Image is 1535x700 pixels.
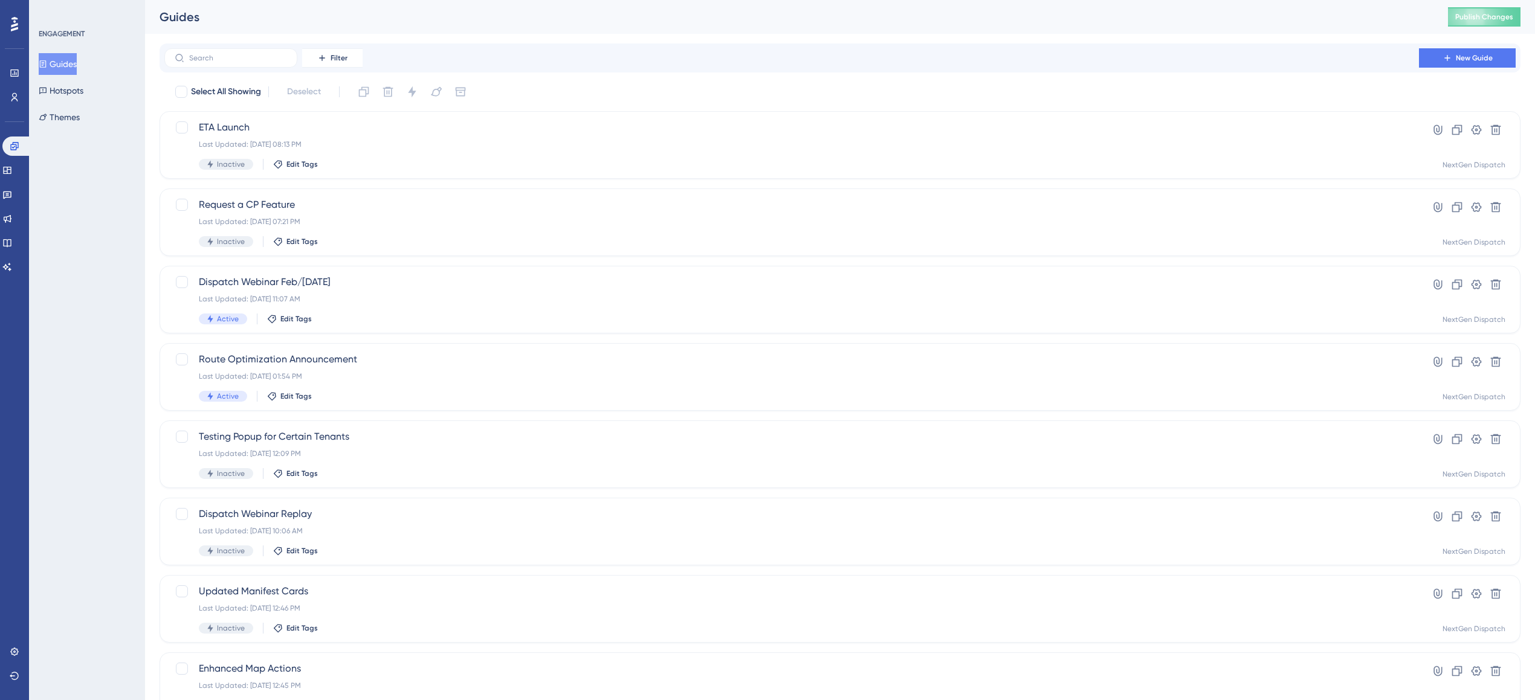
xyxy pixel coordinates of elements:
[1443,315,1505,324] div: NextGen Dispatch
[1443,237,1505,247] div: NextGen Dispatch
[199,429,1385,444] span: Testing Popup for Certain Tenants
[199,371,1385,381] div: Last Updated: [DATE] 01:54 PM
[280,391,312,401] span: Edit Tags
[280,314,312,324] span: Edit Tags
[273,237,318,246] button: Edit Tags
[39,29,85,39] div: ENGAGEMENT
[217,546,245,556] span: Inactive
[1419,48,1516,68] button: New Guide
[39,80,83,101] button: Hotspots
[1448,7,1520,27] button: Publish Changes
[286,159,318,169] span: Edit Tags
[39,53,77,75] button: Guides
[199,120,1385,135] span: ETA Launch
[267,314,312,324] button: Edit Tags
[331,53,347,63] span: Filter
[286,469,318,478] span: Edit Tags
[286,237,318,246] span: Edit Tags
[267,391,312,401] button: Edit Tags
[160,8,1418,25] div: Guides
[1443,624,1505,634] div: NextGen Dispatch
[199,661,1385,676] span: Enhanced Map Actions
[199,140,1385,149] div: Last Updated: [DATE] 08:13 PM
[199,197,1385,212] span: Request a CP Feature
[199,449,1385,458] div: Last Updated: [DATE] 12:09 PM
[217,469,245,478] span: Inactive
[276,81,332,103] button: Deselect
[217,623,245,633] span: Inactive
[1443,547,1505,556] div: NextGen Dispatch
[191,85,261,99] span: Select All Showing
[189,54,287,62] input: Search
[199,217,1385,226] div: Last Updated: [DATE] 07:21 PM
[199,507,1385,521] span: Dispatch Webinar Replay
[273,469,318,478] button: Edit Tags
[217,314,239,324] span: Active
[199,603,1385,613] div: Last Updated: [DATE] 12:46 PM
[199,681,1385,690] div: Last Updated: [DATE] 12:45 PM
[39,106,80,128] button: Themes
[302,48,363,68] button: Filter
[1455,12,1513,22] span: Publish Changes
[1443,469,1505,479] div: NextGen Dispatch
[1456,53,1493,63] span: New Guide
[199,352,1385,367] span: Route Optimization Announcement
[217,237,245,246] span: Inactive
[199,294,1385,304] div: Last Updated: [DATE] 11:07 AM
[273,159,318,169] button: Edit Tags
[199,584,1385,599] span: Updated Manifest Cards
[199,275,1385,289] span: Dispatch Webinar Feb/[DATE]
[217,391,239,401] span: Active
[1443,392,1505,402] div: NextGen Dispatch
[286,623,318,633] span: Edit Tags
[217,159,245,169] span: Inactive
[287,85,321,99] span: Deselect
[199,526,1385,536] div: Last Updated: [DATE] 10:06 AM
[273,546,318,556] button: Edit Tags
[273,623,318,633] button: Edit Tags
[286,546,318,556] span: Edit Tags
[1443,160,1505,170] div: NextGen Dispatch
